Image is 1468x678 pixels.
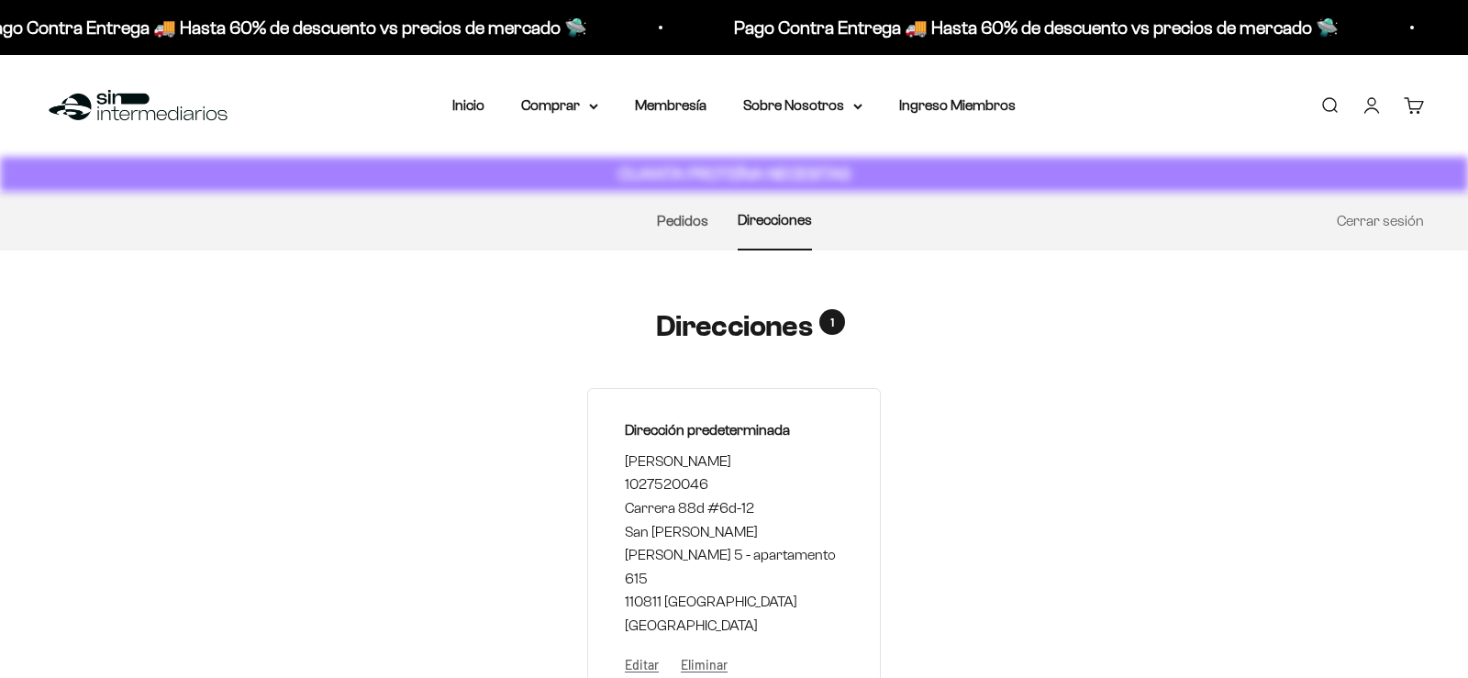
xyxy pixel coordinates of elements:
[899,97,1016,113] a: Ingreso Miembros
[738,212,812,228] a: Direcciones
[743,94,862,117] summary: Sobre Nosotros
[656,309,812,344] h1: Direcciones
[625,450,843,638] p: [PERSON_NAME] 1027520046 Carrera 88d #6d-12 San [PERSON_NAME] [PERSON_NAME] 5 - apartamento 615 1...
[734,13,1339,42] p: Pago Contra Entrega 🚚 Hasta 60% de descuento vs precios de mercado 🛸
[625,652,659,676] button: Editar
[521,94,598,117] summary: Comprar
[681,652,728,676] button: Eliminar
[618,164,851,183] strong: CUANTA PROTEÍNA NECESITAS
[625,418,843,442] p: Dirección predeterminada
[1337,213,1424,228] a: Cerrar sesión
[681,657,728,672] span: Eliminar
[657,213,708,228] a: Pedidos
[819,309,845,335] span: 1
[635,97,706,113] a: Membresía
[452,97,484,113] a: Inicio
[625,657,659,672] span: Editar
